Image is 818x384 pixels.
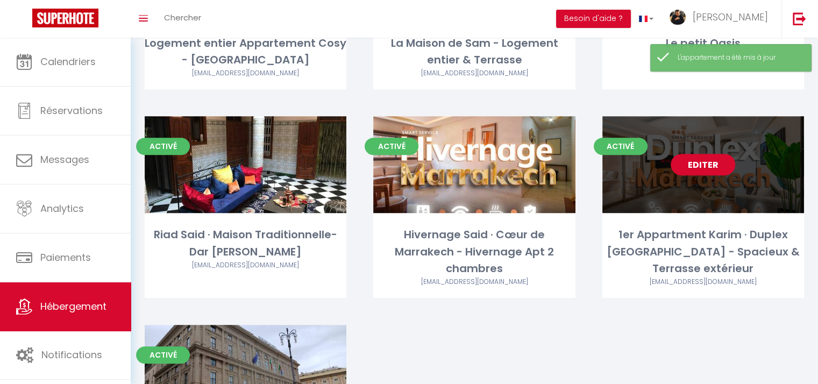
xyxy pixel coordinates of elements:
[40,55,96,68] span: Calendriers
[693,10,768,24] span: [PERSON_NAME]
[594,138,648,155] span: Activé
[145,35,346,69] div: Logement entier Appartement Cosy - [GEOGRAPHIC_DATA]
[136,346,190,364] span: Activé
[365,138,418,155] span: Activé
[602,35,804,52] div: Le petit Oasis
[556,10,631,28] button: Besoin d'aide ?
[145,68,346,79] div: Airbnb
[40,153,89,166] span: Messages
[40,300,106,313] span: Hébergement
[793,12,806,25] img: logout
[602,226,804,277] div: 1er Appartment Karim · Duplex [GEOGRAPHIC_DATA] - Spacieux & Terrasse extérieur
[32,9,98,27] img: Super Booking
[145,260,346,271] div: Airbnb
[671,154,735,175] a: Editer
[602,277,804,287] div: Airbnb
[373,35,575,69] div: La Maison de Sam - Logement entier & Terrasse
[373,277,575,287] div: Airbnb
[670,10,686,25] img: ...
[678,53,800,63] div: L'appartement a été mis à jour
[9,4,41,37] button: Ouvrir le widget de chat LiveChat
[40,202,84,215] span: Analytics
[164,12,201,23] span: Chercher
[40,104,103,117] span: Réservations
[136,138,190,155] span: Activé
[373,68,575,79] div: Airbnb
[145,226,346,260] div: Riad Said · Maison Traditionnelle- Dar [PERSON_NAME]
[40,251,91,264] span: Paiements
[41,348,102,361] span: Notifications
[373,226,575,277] div: Hivernage Said · Cœur de Marrakech - Hivernage Apt 2 chambres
